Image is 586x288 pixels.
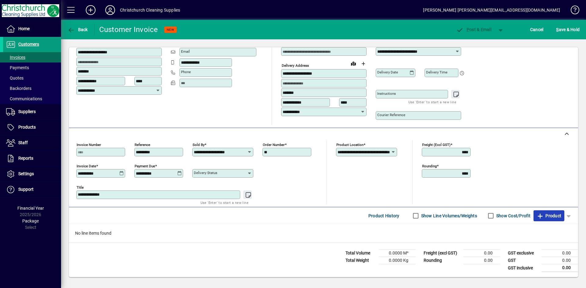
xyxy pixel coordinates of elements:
td: GST [505,257,541,264]
a: Suppliers [3,104,61,119]
div: [PERSON_NAME] [PERSON_NAME][EMAIL_ADDRESS][DOMAIN_NAME] [423,5,560,15]
span: Quotes [6,76,24,80]
button: Cancel [529,24,545,35]
a: Support [3,182,61,197]
div: Christchurch Cleaning Supplies [120,5,180,15]
mat-hint: Use 'Enter' to start a new line [201,199,248,206]
div: No line items found [69,224,578,243]
button: Back [66,24,89,35]
label: Show Cost/Profit [495,213,530,219]
td: GST exclusive [505,250,541,257]
span: Settings [18,171,34,176]
span: Suppliers [18,109,36,114]
span: Payments [6,65,29,70]
td: Total Weight [342,257,379,264]
a: Backorders [3,83,61,94]
button: Product [534,210,564,221]
span: S [556,27,559,32]
span: Product History [368,211,400,221]
a: Knowledge Base [566,1,578,21]
button: Product History [366,210,402,221]
mat-label: Rounding [422,164,437,168]
span: Financial Year [17,206,44,211]
a: Quotes [3,73,61,83]
td: 0.00 [463,250,500,257]
mat-label: Sold by [193,143,204,147]
span: NEW [167,28,174,32]
td: GST inclusive [505,264,541,272]
span: Customers [18,42,39,47]
span: Product [537,211,561,221]
a: Staff [3,135,61,151]
button: Choose address [358,59,368,69]
mat-label: Delivery time [426,70,447,74]
a: Products [3,120,61,135]
td: Total Volume [342,250,379,257]
span: Cancel [530,25,544,34]
td: Freight (excl GST) [421,250,463,257]
mat-label: Title [77,185,84,190]
button: Profile [100,5,120,16]
a: Reports [3,151,61,166]
td: 0.00 [463,257,500,264]
button: Copy to Delivery address [154,37,163,47]
span: P [467,27,469,32]
button: Add [81,5,100,16]
td: 0.00 [541,257,578,264]
span: Staff [18,140,28,145]
mat-label: Freight (excl GST) [422,143,450,147]
span: Back [67,27,88,32]
span: Package [22,219,39,223]
mat-label: Order number [263,143,285,147]
app-page-header-button: Back [61,24,95,35]
span: Invoices [6,55,25,60]
mat-label: Delivery status [194,171,217,175]
mat-label: Invoice date [77,164,96,168]
mat-hint: Use 'Enter' to start a new line [408,98,456,105]
a: Home [3,21,61,37]
span: Backorders [6,86,31,91]
mat-label: Email [181,49,190,54]
td: 0.00 [541,264,578,272]
mat-label: Reference [135,143,150,147]
div: Customer Invoice [99,25,158,34]
span: Reports [18,156,33,161]
span: Support [18,187,34,192]
label: Show Line Volumes/Weights [420,213,477,219]
mat-label: Courier Reference [377,113,405,117]
button: Save & Hold [555,24,581,35]
td: 0.0000 M³ [379,250,416,257]
a: Payments [3,62,61,73]
span: ave & Hold [556,25,580,34]
span: Home [18,26,30,31]
td: Rounding [421,257,463,264]
td: 0.0000 Kg [379,257,416,264]
a: Invoices [3,52,61,62]
mat-label: Delivery date [377,70,398,74]
td: 0.00 [541,250,578,257]
a: View on map [349,59,358,68]
a: Settings [3,166,61,182]
button: Post & Email [453,24,494,35]
mat-label: Invoice number [77,143,101,147]
mat-label: Product location [336,143,364,147]
span: ost & Email [456,27,491,32]
mat-label: Instructions [377,91,396,96]
mat-label: Phone [181,70,191,74]
a: Communications [3,94,61,104]
span: Communications [6,96,42,101]
mat-label: Payment due [135,164,155,168]
span: Products [18,125,36,130]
